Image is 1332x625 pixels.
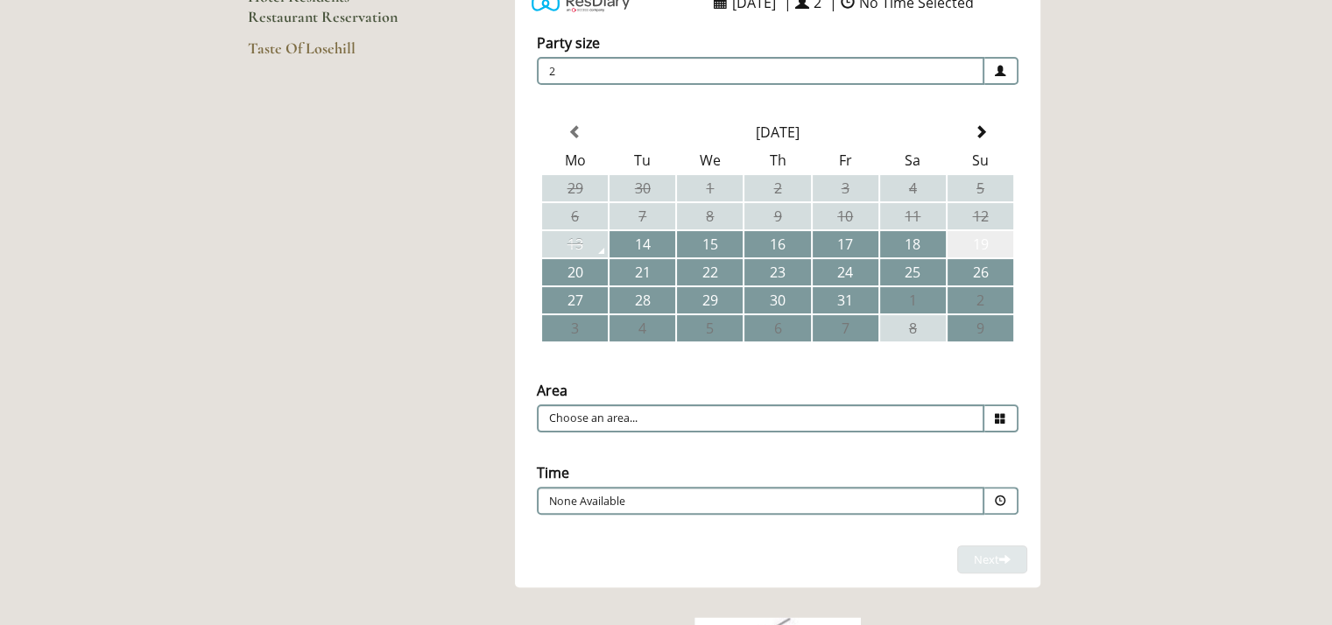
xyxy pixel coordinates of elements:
[744,147,810,173] th: Th
[542,231,608,257] td: 13
[568,125,582,139] span: Previous Month
[610,287,675,313] td: 28
[974,551,1011,567] span: Next
[880,147,946,173] th: Sa
[610,203,675,229] td: 7
[542,147,608,173] th: Mo
[549,494,866,509] p: None Available
[973,125,987,139] span: Next Month
[948,203,1013,229] td: 12
[880,203,946,229] td: 11
[542,259,608,285] td: 20
[813,315,878,341] td: 7
[542,315,608,341] td: 3
[880,259,946,285] td: 25
[813,259,878,285] td: 24
[677,203,743,229] td: 8
[948,175,1013,201] td: 5
[813,147,878,173] th: Fr
[610,231,675,257] td: 14
[948,287,1013,313] td: 2
[744,259,810,285] td: 23
[542,287,608,313] td: 27
[948,231,1013,257] td: 19
[744,203,810,229] td: 9
[610,259,675,285] td: 21
[880,315,946,341] td: 8
[957,545,1027,574] button: Next
[677,315,743,341] td: 5
[948,147,1013,173] th: Su
[744,315,810,341] td: 6
[744,175,810,201] td: 2
[542,203,608,229] td: 6
[677,287,743,313] td: 29
[677,175,743,201] td: 1
[813,203,878,229] td: 10
[537,381,567,400] label: Area
[610,175,675,201] td: 30
[610,119,946,145] th: Select Month
[880,231,946,257] td: 18
[677,259,743,285] td: 22
[948,315,1013,341] td: 9
[537,57,984,85] span: 2
[542,175,608,201] td: 29
[537,463,569,482] label: Time
[813,287,878,313] td: 31
[744,287,810,313] td: 30
[880,287,946,313] td: 1
[880,175,946,201] td: 4
[677,231,743,257] td: 15
[813,231,878,257] td: 17
[948,259,1013,285] td: 26
[610,147,675,173] th: Tu
[610,315,675,341] td: 4
[744,231,810,257] td: 16
[537,33,600,53] label: Party size
[813,175,878,201] td: 3
[677,147,743,173] th: We
[248,39,415,70] a: Taste Of Losehill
